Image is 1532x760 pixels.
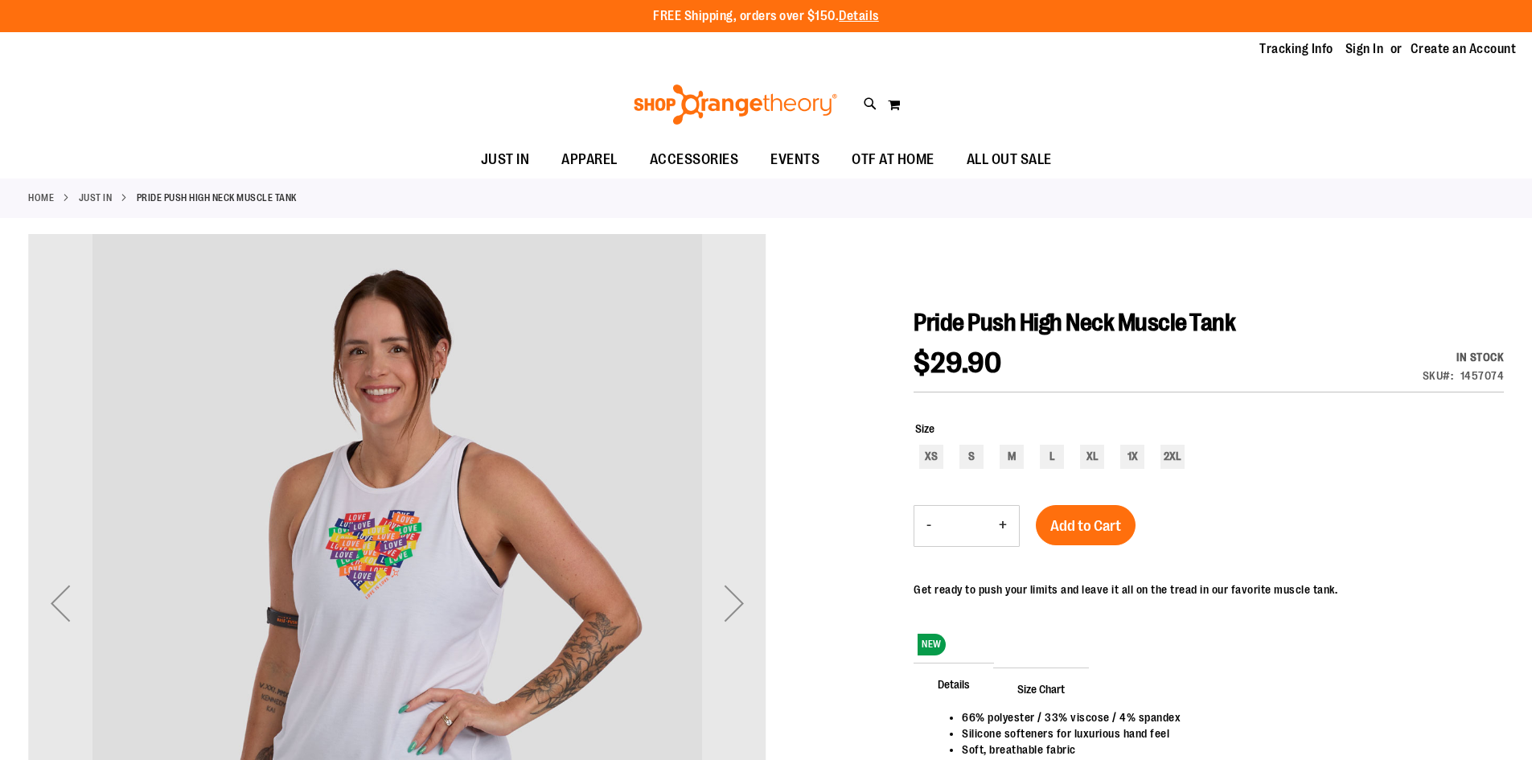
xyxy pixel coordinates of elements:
strong: SKU [1423,369,1454,382]
span: ACCESSORIES [650,142,739,178]
div: 1457074 [1460,368,1505,384]
li: Soft, breathable fabric [962,742,1488,758]
button: Add to Cart [1036,505,1136,545]
span: NEW [918,634,946,655]
span: Pride Push High Neck Muscle Tank [914,309,1235,336]
p: Get ready to push your limits and leave it all on the tread in our favorite muscle tank. [914,581,1337,598]
a: Home [28,191,54,205]
div: Availability [1423,349,1505,365]
div: 1X [1120,445,1144,469]
div: In stock [1423,349,1505,365]
div: XL [1080,445,1104,469]
span: Size [915,422,934,435]
div: S [959,445,984,469]
input: Product quantity [943,507,987,545]
a: Details [839,9,879,23]
img: Shop Orangetheory [631,84,840,125]
span: ALL OUT SALE [967,142,1052,178]
a: Create an Account [1411,40,1517,58]
span: Add to Cart [1050,517,1121,535]
a: Sign In [1345,40,1384,58]
span: Size Chart [993,668,1089,709]
button: Increase product quantity [987,506,1019,546]
div: L [1040,445,1064,469]
li: 66% polyester / 33% viscose / 4% spandex [962,709,1488,725]
span: JUST IN [481,142,530,178]
strong: Pride Push High Neck Muscle Tank [137,191,297,205]
span: Details [914,663,994,705]
span: EVENTS [770,142,819,178]
span: APPAREL [561,142,618,178]
a: JUST IN [79,191,113,205]
div: M [1000,445,1024,469]
div: 2XL [1160,445,1185,469]
div: XS [919,445,943,469]
a: Tracking Info [1259,40,1333,58]
li: Silicone softeners for luxurious hand feel [962,725,1488,742]
span: $29.90 [914,347,1001,380]
button: Decrease product quantity [914,506,943,546]
span: OTF AT HOME [852,142,934,178]
p: FREE Shipping, orders over $150. [653,7,879,26]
